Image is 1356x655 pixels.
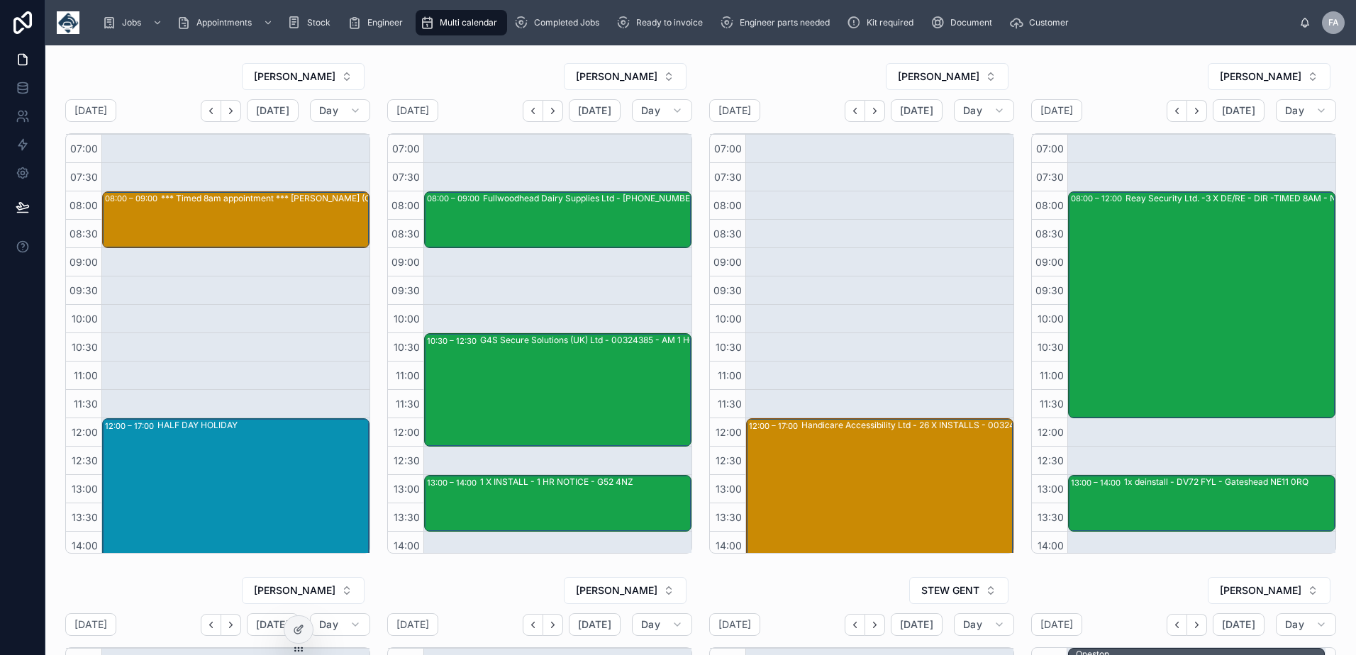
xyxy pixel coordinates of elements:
[319,618,338,631] span: Day
[390,539,423,552] span: 14:00
[98,10,169,35] a: Jobs
[712,483,745,495] span: 13:00
[714,398,745,410] span: 11:30
[68,511,101,523] span: 13:30
[416,10,507,35] a: Multi calendar
[954,99,1014,122] button: Day
[242,577,365,604] button: Select Button
[718,103,751,118] h2: [DATE]
[172,10,280,35] a: Appointments
[950,17,992,28] span: Document
[66,228,101,240] span: 08:30
[66,256,101,268] span: 09:00
[1034,426,1067,438] span: 12:00
[319,104,338,117] span: Day
[1032,228,1067,240] span: 08:30
[1040,617,1073,632] h2: [DATE]
[1069,192,1335,418] div: 08:00 – 12:00Reay Security Ltd. -3 X DE/RE - DIR -TIMED 8AM - NE224 2AS
[221,614,241,636] button: Next
[201,614,221,636] button: Back
[569,99,621,122] button: [DATE]
[632,613,692,636] button: Day
[122,17,141,28] span: Jobs
[74,103,107,118] h2: [DATE]
[1034,341,1067,353] span: 10:30
[564,63,687,90] button: Select Button
[543,100,563,122] button: Next
[1005,10,1079,35] a: Customer
[569,613,621,636] button: [DATE]
[711,142,745,155] span: 07:00
[427,191,483,206] div: 08:00 – 09:00
[578,618,611,631] span: [DATE]
[1213,99,1265,122] button: [DATE]
[254,69,335,84] span: [PERSON_NAME]
[480,476,633,488] div: 1 X INSTALL - 1 HR NOTICE - G52 4NZ
[1328,17,1339,28] span: FA
[103,192,369,247] div: 08:00 – 09:00*** Timed 8am appointment *** [PERSON_NAME] (Contracting) Ltd - 00323732 - 1 x De/re...
[716,10,840,35] a: Engineer parts needed
[1276,99,1336,122] button: Day
[388,284,423,296] span: 09:30
[68,483,101,495] span: 13:00
[740,17,830,28] span: Engineer parts needed
[66,284,101,296] span: 09:30
[68,539,101,552] span: 14:00
[564,577,687,604] button: Select Button
[310,613,370,636] button: Day
[480,335,743,346] div: G4S Secure Solutions (UK) Ltd - 00324385 - AM 1 HOURS NOTICE - 2 X SERVICE CALLS - [GEOGRAPHIC_DA...
[256,104,289,117] span: [DATE]
[1167,100,1187,122] button: Back
[68,313,101,325] span: 10:00
[1071,191,1126,206] div: 08:00 – 12:00
[440,17,497,28] span: Multi calendar
[201,100,221,122] button: Back
[390,511,423,523] span: 13:30
[576,583,657,598] span: [PERSON_NAME]
[534,17,599,28] span: Completed Jobs
[221,100,241,122] button: Next
[283,10,340,35] a: Stock
[390,483,423,495] span: 13:00
[256,618,289,631] span: [DATE]
[1208,63,1330,90] button: Select Button
[1071,476,1124,490] div: 13:00 – 14:00
[712,341,745,353] span: 10:30
[1033,142,1067,155] span: 07:00
[1029,17,1069,28] span: Customer
[712,426,745,438] span: 12:00
[389,142,423,155] span: 07:00
[712,539,745,552] span: 14:00
[242,63,365,90] button: Select Button
[247,613,299,636] button: [DATE]
[390,313,423,325] span: 10:00
[1213,613,1265,636] button: [DATE]
[1124,476,1308,488] div: 1x deinstall - DV72 FYL - Gateshead NE11 0RQ
[710,284,745,296] span: 09:30
[390,426,423,438] span: 12:00
[396,617,429,632] h2: [DATE]
[307,17,330,28] span: Stock
[105,419,157,433] div: 12:00 – 17:00
[845,614,865,636] button: Back
[390,454,423,466] span: 12:30
[963,104,982,117] span: Day
[66,199,101,211] span: 08:00
[1222,618,1255,631] span: [DATE]
[68,454,101,466] span: 12:30
[578,104,611,117] span: [DATE]
[845,100,865,122] button: Back
[388,199,423,211] span: 08:00
[1220,583,1301,598] span: [PERSON_NAME]
[1187,100,1207,122] button: Next
[632,99,692,122] button: Day
[749,419,801,433] div: 12:00 – 17:00
[310,99,370,122] button: Day
[196,17,252,28] span: Appointments
[483,193,746,204] div: Fullwoodhead Dairy Supplies Ltd - [PHONE_NUMBER] - 1 x service call - pm -KA6 5JW
[1034,483,1067,495] span: 13:00
[388,228,423,240] span: 08:30
[67,142,101,155] span: 07:00
[712,313,745,325] span: 10:00
[898,69,979,84] span: [PERSON_NAME]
